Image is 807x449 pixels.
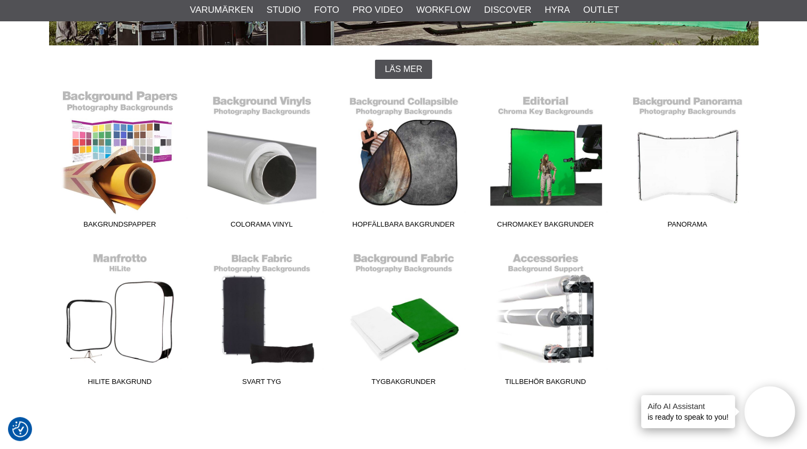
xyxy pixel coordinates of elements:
a: Outlet [583,3,619,17]
span: Läs mer [385,65,422,74]
span: Colorama Vinyl [191,219,333,234]
a: Colorama Vinyl [191,90,333,234]
a: HiLite Bakgrund [49,247,191,391]
span: Tillbehör Bakgrund [475,376,617,391]
span: Tygbakgrunder [333,376,475,391]
a: Pro Video [353,3,403,17]
h4: Aifo AI Assistant [648,400,729,412]
a: Svart Tyg [191,247,333,391]
a: Discover [484,3,531,17]
a: Hyra [545,3,570,17]
img: Revisit consent button [12,421,28,437]
span: Chromakey Bakgrunder [475,219,617,234]
a: Workflow [416,3,470,17]
span: HiLite Bakgrund [49,376,191,391]
a: Foto [314,3,339,17]
a: Studio [267,3,301,17]
a: Varumärken [190,3,253,17]
span: Panorama [617,219,758,234]
span: Svart Tyg [191,376,333,391]
a: Tillbehör Bakgrund [475,247,617,391]
a: Chromakey Bakgrunder [475,90,617,234]
div: is ready to speak to you! [641,395,735,428]
button: Samtyckesinställningar [12,420,28,439]
a: Tygbakgrunder [333,247,475,391]
a: Bakgrundspapper [49,90,191,234]
span: Hopfällbara Bakgrunder [333,219,475,234]
a: Hopfällbara Bakgrunder [333,90,475,234]
a: Panorama [617,90,758,234]
span: Bakgrundspapper [49,219,191,234]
